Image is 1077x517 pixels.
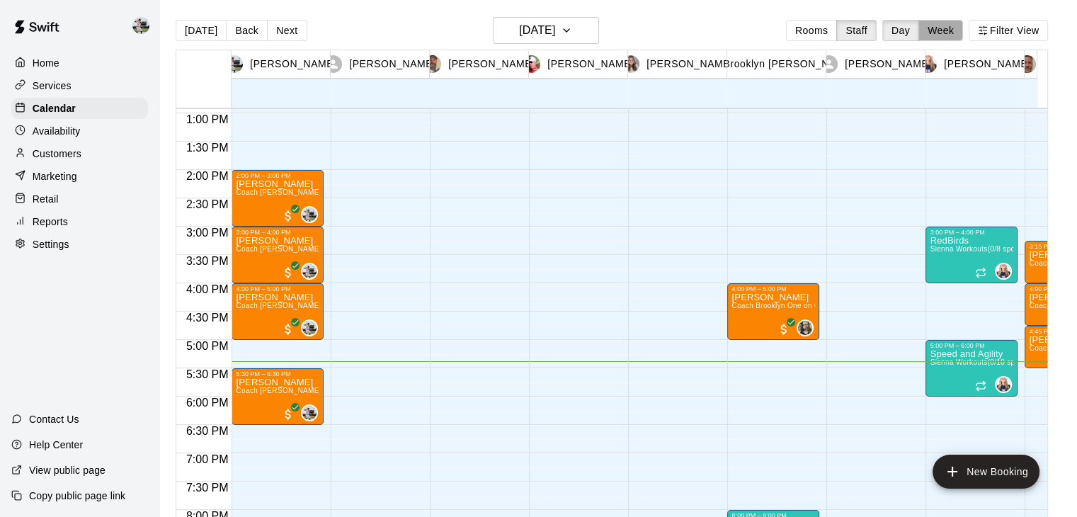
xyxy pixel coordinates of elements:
[183,113,232,125] span: 1:00 PM
[731,285,815,292] div: 4:00 PM – 5:00 PM
[29,489,125,503] p: Copy public page link
[523,55,540,73] img: Jeff Scholzen
[11,234,148,255] a: Settings
[236,285,319,292] div: 4:00 PM – 5:00 PM
[723,57,855,72] p: Brooklyn [PERSON_NAME]
[786,20,837,41] button: Rooms
[29,438,83,452] p: Help Center
[183,368,232,380] span: 5:30 PM
[11,120,148,142] a: Availability
[944,57,1030,72] p: [PERSON_NAME]
[301,263,318,280] div: Matt Hill
[11,52,148,74] a: Home
[307,319,318,336] span: Matt Hill
[987,245,1023,253] span: 0/8 spots filled
[232,283,324,340] div: 4:00 PM – 5:00 PM: Coach Matt Hill One on One
[11,211,148,232] div: Reports
[225,55,243,73] img: Matt Hill
[302,208,317,222] img: Matt Hill
[267,20,307,41] button: Next
[925,340,1018,397] div: 5:00 PM – 6:00 PM: Speed and Agility
[29,412,79,426] p: Contact Us
[232,368,324,425] div: 5:30 PM – 6:30 PM: Ryker Giacoletto
[987,358,1027,366] span: 0/10 spots filled
[33,192,59,206] p: Retail
[183,482,232,494] span: 7:30 PM
[281,322,295,336] span: All customers have paid
[307,404,318,421] span: Matt Hill
[236,172,319,179] div: 2:00 PM – 3:00 PM
[996,264,1010,278] img: Sienna Gargano
[302,406,317,420] img: Matt Hill
[183,397,232,409] span: 6:00 PM
[797,319,814,336] div: Brooklyn Mohamud
[11,188,148,210] a: Retail
[130,11,159,40] div: Matt Hill
[183,283,232,295] span: 4:00 PM
[798,321,812,335] img: Brooklyn Mohamud
[918,20,963,41] button: Week
[281,407,295,421] span: All customers have paid
[236,387,397,394] span: Coach [PERSON_NAME] One on One (CAGE 2)
[250,57,336,72] p: [PERSON_NAME]
[1018,55,1036,73] img: Michael Gargano
[802,319,814,336] span: Brooklyn Mohamud
[969,20,1048,41] button: Filter View
[183,453,232,465] span: 7:00 PM
[33,56,59,70] p: Home
[975,267,986,278] span: Recurring event
[995,263,1012,280] div: Sienna Gargano
[183,198,232,210] span: 2:30 PM
[302,264,317,278] img: Matt Hill
[33,237,69,251] p: Settings
[226,20,268,41] button: Back
[731,302,860,309] span: Coach Brooklyn One on One (CAGE 4)
[11,143,148,164] a: Customers
[930,342,1013,349] div: 5:00 PM – 6:00 PM
[11,75,148,96] a: Services
[930,229,1013,236] div: 3:00 PM – 4:00 PM
[33,101,76,115] p: Calendar
[183,142,232,154] span: 1:30 PM
[281,266,295,280] span: All customers have paid
[882,20,919,41] button: Day
[236,188,397,196] span: Coach [PERSON_NAME] One on One (CAGE 2)
[919,55,937,73] img: Sienna Gargano
[307,206,318,223] span: Matt Hill
[183,340,232,352] span: 5:00 PM
[236,245,397,253] span: Coach [PERSON_NAME] One on One (CAGE 2)
[423,55,441,73] img: Clint Cottam
[183,227,232,239] span: 3:00 PM
[519,21,555,40] h6: [DATE]
[301,319,318,336] div: Matt Hill
[930,358,987,366] span: Sienna Workouts
[1001,263,1012,280] span: Sienna Gargano
[493,17,599,44] button: [DATE]
[1001,376,1012,393] span: Sienna Gargano
[349,57,435,72] p: [PERSON_NAME]
[777,322,791,336] span: All customers have paid
[236,370,319,377] div: 5:30 PM – 6:30 PM
[11,98,148,119] a: Calendar
[183,170,232,182] span: 2:00 PM
[302,321,317,335] img: Matt Hill
[281,209,295,223] span: All customers have paid
[183,312,232,324] span: 4:30 PM
[448,57,535,72] p: [PERSON_NAME]
[33,169,77,183] p: Marketing
[33,215,68,229] p: Reports
[11,166,148,187] a: Marketing
[236,302,397,309] span: Coach [PERSON_NAME] One on One (CAGE 2)
[307,263,318,280] span: Matt Hill
[547,57,634,72] p: [PERSON_NAME]
[29,463,106,477] p: View public page
[727,283,819,340] div: 4:00 PM – 5:00 PM: Coach Brooklyn One on One
[132,17,149,34] img: Matt Hill
[301,206,318,223] div: Matt Hill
